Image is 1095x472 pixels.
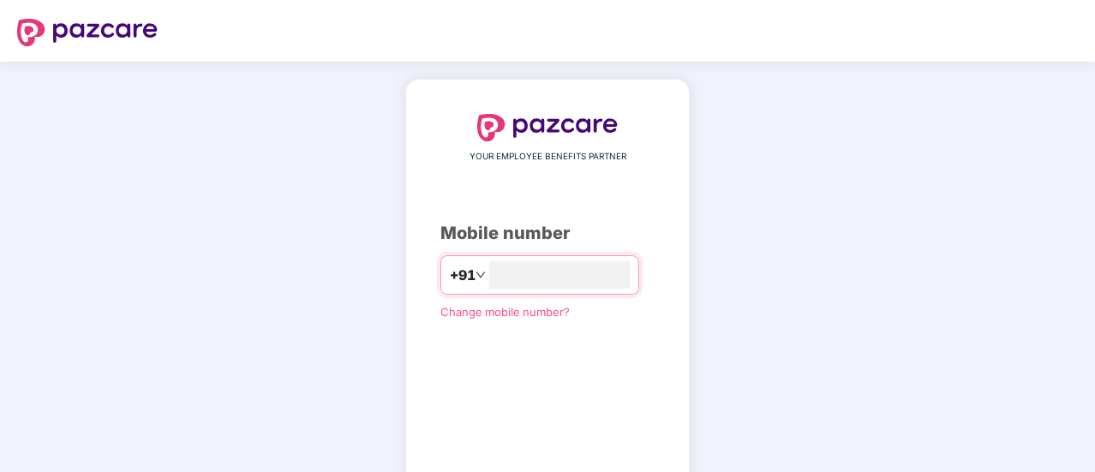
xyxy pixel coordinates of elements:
[450,265,476,286] span: +91
[476,270,486,280] span: down
[440,305,570,319] a: Change mobile number?
[17,19,158,46] img: logo
[477,114,618,141] img: logo
[440,220,655,247] div: Mobile number
[470,150,626,164] span: YOUR EMPLOYEE BENEFITS PARTNER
